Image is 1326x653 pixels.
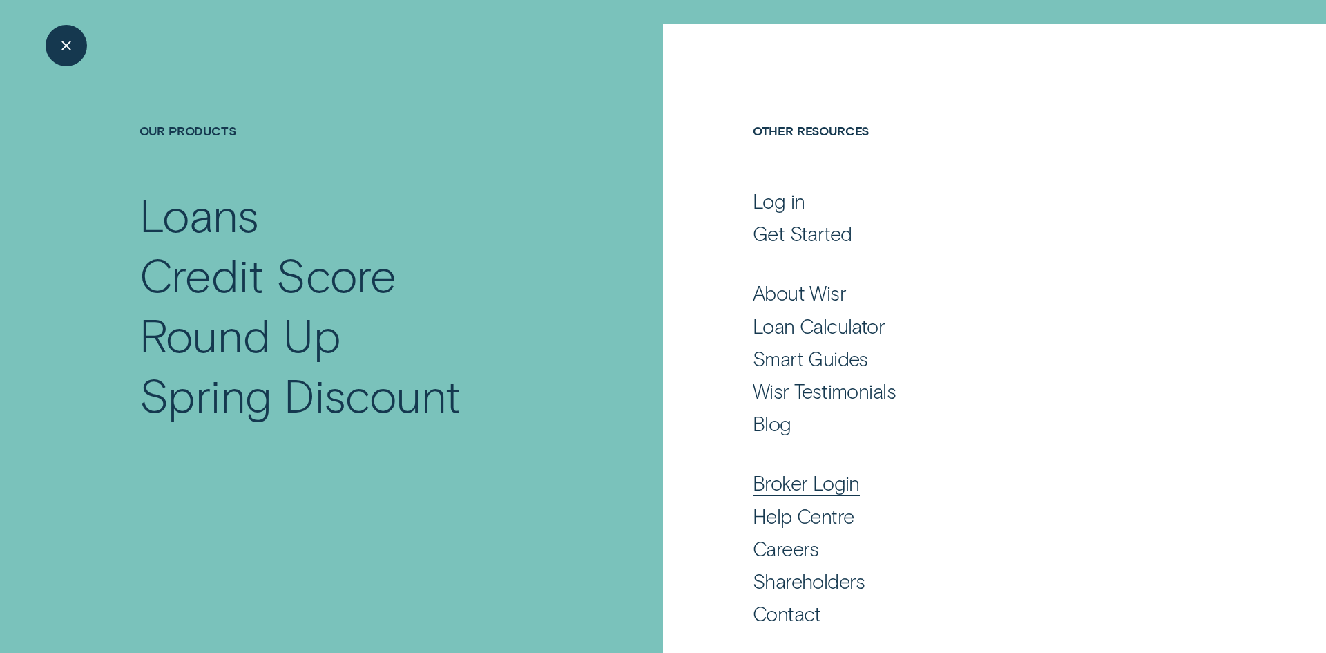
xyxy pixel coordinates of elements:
[46,25,87,66] button: Close Menu
[753,379,1186,404] a: Wisr Testimonials
[753,569,865,594] div: Shareholders
[753,536,1186,561] a: Careers
[753,281,846,305] div: About Wisr
[753,411,791,436] div: Blog
[140,184,567,245] a: Loans
[140,245,567,305] a: Credit Score
[753,536,819,561] div: Careers
[753,314,885,339] div: Loan Calculator
[753,221,852,246] div: Get Started
[753,504,1186,529] a: Help Centre
[140,123,567,185] h4: Our Products
[753,346,868,371] div: Smart Guides
[753,601,1186,626] a: Contact
[753,379,896,404] div: Wisr Testimonials
[753,346,1186,371] a: Smart Guides
[140,184,259,245] div: Loans
[140,305,341,365] div: Round Up
[140,245,397,305] div: Credit Score
[753,123,1186,185] h4: Other Resources
[140,365,461,425] div: Spring Discount
[140,305,567,365] a: Round Up
[753,411,1186,436] a: Blog
[753,471,1186,495] a: Broker Login
[753,504,854,529] div: Help Centre
[140,365,567,425] a: Spring Discount
[753,471,860,495] div: Broker Login
[753,601,821,626] div: Contact
[753,314,1186,339] a: Loan Calculator
[753,189,805,214] div: Log in
[753,221,1186,246] a: Get Started
[753,189,1186,214] a: Log in
[753,281,1186,305] a: About Wisr
[753,569,1186,594] a: Shareholders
